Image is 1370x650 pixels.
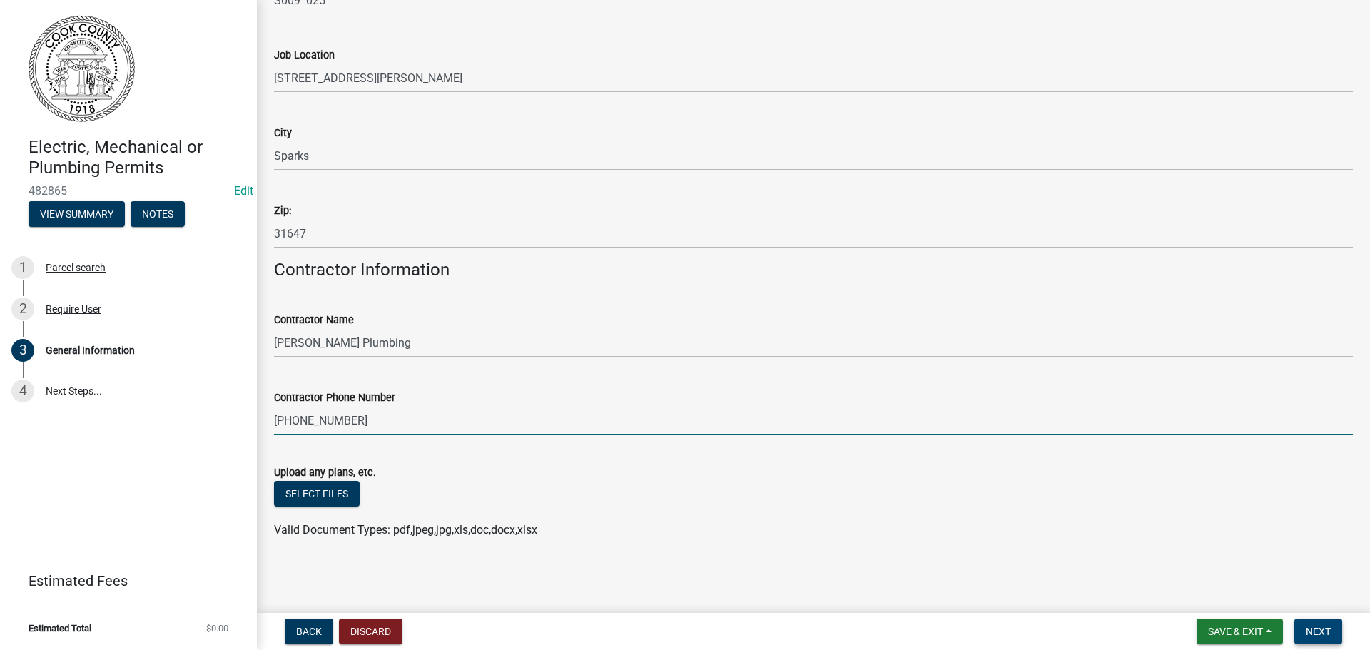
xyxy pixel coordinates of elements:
[1306,626,1331,637] span: Next
[1197,619,1283,644] button: Save & Exit
[274,260,1353,280] h4: Contractor Information
[29,209,125,220] wm-modal-confirm: Summary
[274,393,395,403] label: Contractor Phone Number
[131,201,185,227] button: Notes
[46,304,101,314] div: Require User
[274,128,292,138] label: City
[29,15,135,122] img: Cook County, Georgia
[274,315,354,325] label: Contractor Name
[206,624,228,633] span: $0.00
[11,339,34,362] div: 3
[46,345,135,355] div: General Information
[234,184,253,198] a: Edit
[274,481,360,507] button: Select files
[274,468,376,478] label: Upload any plans, etc.
[11,380,34,402] div: 4
[29,624,91,633] span: Estimated Total
[274,51,335,61] label: Job Location
[1294,619,1342,644] button: Next
[274,523,537,537] span: Valid Document Types: pdf,jpeg,jpg,xls,doc,docx,xlsx
[11,567,234,595] a: Estimated Fees
[29,137,245,178] h4: Electric, Mechanical or Plumbing Permits
[131,209,185,220] wm-modal-confirm: Notes
[29,184,228,198] span: 482865
[339,619,402,644] button: Discard
[1208,626,1263,637] span: Save & Exit
[296,626,322,637] span: Back
[29,201,125,227] button: View Summary
[46,263,106,273] div: Parcel search
[274,206,291,216] label: Zip:
[285,619,333,644] button: Back
[11,256,34,279] div: 1
[234,184,253,198] wm-modal-confirm: Edit Application Number
[11,298,34,320] div: 2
